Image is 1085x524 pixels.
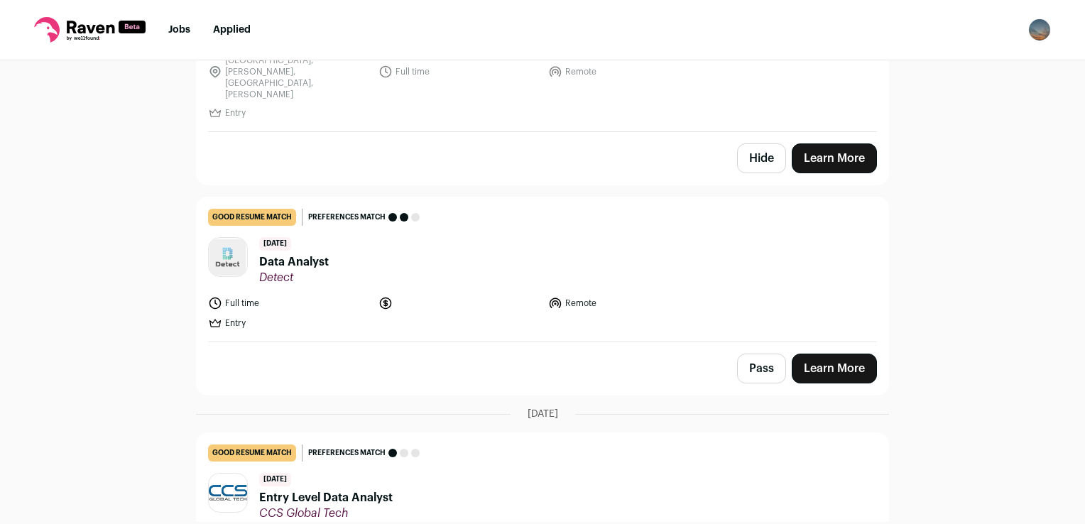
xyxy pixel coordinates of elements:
span: [DATE] [528,407,558,421]
div: good resume match [208,444,296,462]
button: Pass [737,354,786,383]
span: Preferences match [308,210,386,224]
span: CCS Global Tech [259,506,393,520]
li: Full time [378,43,540,100]
span: Detect [259,271,329,285]
span: Preferences match [308,446,386,460]
button: Hide [737,143,786,173]
li: [GEOGRAPHIC_DATA], [GEOGRAPHIC_DATA], [PERSON_NAME], [GEOGRAPHIC_DATA], [PERSON_NAME] [208,43,370,100]
a: good resume match Preferences match [DATE] Data Analyst Detect Full time Remote Entry [197,197,888,342]
li: Remote [548,43,710,100]
li: Full time [208,296,370,310]
span: Entry Level Data Analyst [259,489,393,506]
span: [DATE] [259,237,291,251]
a: Applied [213,25,251,35]
a: Learn More [792,143,877,173]
img: 1440208-medium_jpg [1028,18,1051,41]
img: 9c1a05d3eda303f90240e395e3076bbbc08c70e41c64d500e4d60351a94a8980.jpg [209,239,247,275]
a: Learn More [792,354,877,383]
img: a6b843097d1945ae7b16e24ffb789b20348384b67d1e966e06bcf46a5a45a94e.jpg [209,485,247,501]
li: Entry [208,106,370,120]
li: Remote [548,296,710,310]
li: Entry [208,316,370,330]
span: [DATE] [259,473,291,486]
span: Data Analyst [259,253,329,271]
div: good resume match [208,209,296,226]
button: Open dropdown [1028,18,1051,41]
a: Jobs [168,25,190,35]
